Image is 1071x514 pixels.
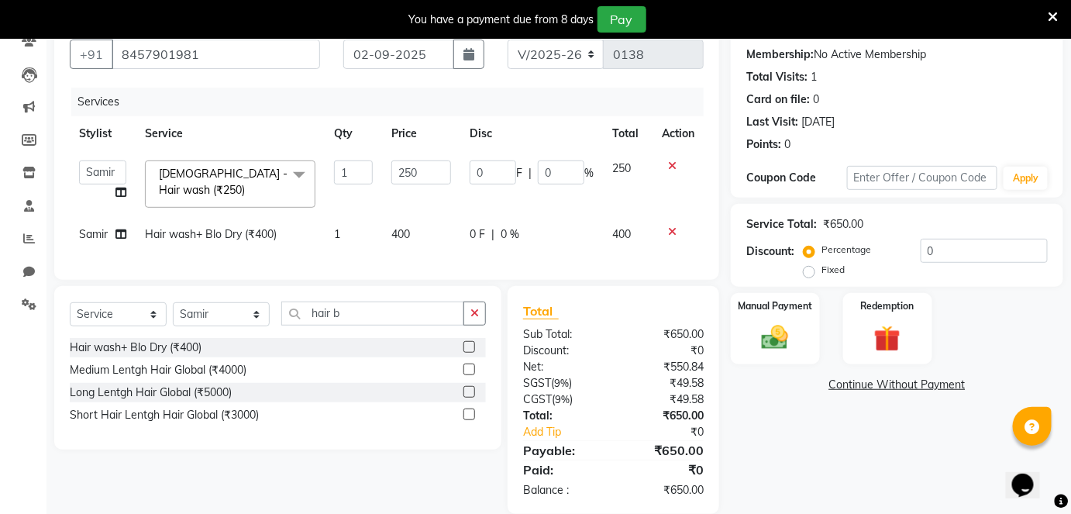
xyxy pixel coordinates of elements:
div: Membership: [746,47,814,63]
span: | [529,165,532,181]
div: ₹0 [630,424,715,440]
th: Disc [460,116,603,151]
span: Total [523,303,559,319]
div: Discount: [746,243,794,260]
iframe: chat widget [1006,452,1056,498]
th: Qty [325,116,382,151]
label: Manual Payment [738,299,812,313]
input: Search by Name/Mobile/Email/Code [112,40,320,69]
div: 1 [811,69,817,85]
img: _gift.svg [866,323,909,356]
span: Hair wash+ Blo Dry (₹400) [145,227,277,241]
span: 9% [554,377,569,389]
span: Samir [79,227,108,241]
div: Net: [511,359,614,375]
div: Total Visits: [746,69,808,85]
span: 1 [334,227,340,241]
div: Discount: [511,343,614,359]
th: Price [382,116,460,151]
span: 0 F [470,226,485,243]
label: Percentage [821,243,871,257]
div: ₹650.00 [613,482,715,498]
div: ₹650.00 [613,326,715,343]
span: | [491,226,494,243]
div: Coupon Code [746,170,847,186]
div: Hair wash+ Blo Dry (₹400) [70,340,201,356]
div: Balance : [511,482,614,498]
div: ₹650.00 [613,408,715,424]
div: Total: [511,408,614,424]
div: Sub Total: [511,326,614,343]
div: No Active Membership [746,47,1048,63]
div: ₹650.00 [613,441,715,460]
span: F [516,165,522,181]
span: SGST [523,376,551,390]
a: Add Tip [511,424,630,440]
div: [DATE] [801,114,835,130]
div: ( ) [511,392,614,408]
div: ₹650.00 [823,216,863,233]
span: % [584,165,594,181]
th: Total [603,116,653,151]
span: CGST [523,392,552,406]
div: 0 [813,91,819,108]
div: ₹550.84 [613,359,715,375]
button: +91 [70,40,113,69]
input: Search or Scan [281,302,464,326]
th: Stylist [70,116,136,151]
div: Service Total: [746,216,817,233]
input: Enter Offer / Coupon Code [847,166,998,190]
div: You have a payment due from 8 days [409,12,594,28]
label: Fixed [821,263,845,277]
a: Continue Without Payment [734,377,1060,393]
div: ₹49.58 [613,392,715,408]
div: Card on file: [746,91,810,108]
div: 0 [784,136,790,153]
div: ₹0 [613,343,715,359]
th: Service [136,116,325,151]
div: Medium Lentgh Hair Global (₹4000) [70,362,246,378]
div: ₹49.58 [613,375,715,392]
div: Last Visit: [746,114,798,130]
label: Redemption [861,299,914,313]
span: 400 [612,227,631,241]
a: x [245,183,252,197]
div: Payable: [511,441,614,460]
div: ₹0 [613,461,715,479]
div: Services [71,88,715,116]
span: 0 % [501,226,519,243]
span: [DEMOGRAPHIC_DATA] - Hair wash (₹250) [159,167,288,197]
th: Action [653,116,704,151]
div: ( ) [511,375,614,392]
span: 250 [612,161,631,175]
span: 9% [555,393,570,405]
div: Points: [746,136,781,153]
div: Short Hair Lentgh Hair Global (₹3000) [70,407,259,423]
span: 400 [391,227,410,241]
img: _cash.svg [753,323,797,354]
button: Pay [597,6,646,33]
button: Apply [1004,167,1048,190]
div: Long Lentgh Hair Global (₹5000) [70,385,232,401]
div: Paid: [511,461,614,479]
